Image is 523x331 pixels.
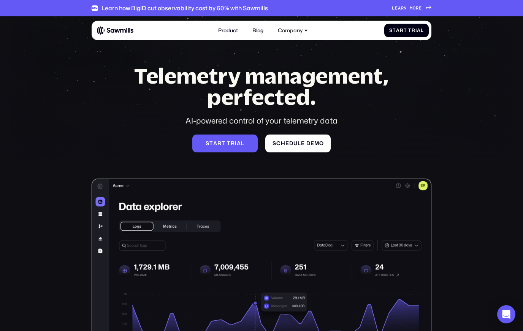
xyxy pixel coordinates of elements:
div: Company [274,24,311,38]
span: i [415,28,417,33]
span: l [421,28,424,33]
span: n [404,5,407,11]
span: r [401,5,404,11]
span: d [289,140,293,147]
span: a [398,5,401,11]
span: r [231,140,235,147]
div: Learn how BigID cut observability cost by 60% with Sawmills [101,5,268,12]
span: m [314,140,319,147]
span: t [222,140,225,147]
span: o [413,5,416,11]
span: l [298,140,301,147]
h1: Telemetry management, perfected. [122,65,400,108]
a: Blog [248,24,267,38]
span: u [293,140,298,147]
a: Learnmore [392,5,431,11]
span: a [396,28,400,33]
span: o [319,140,324,147]
span: e [301,140,305,147]
span: t [404,28,407,33]
span: i [235,140,237,147]
span: d [306,140,311,147]
span: e [419,5,422,11]
span: r [416,5,419,11]
span: h [281,140,285,147]
span: T [408,28,412,33]
span: a [237,140,241,147]
span: S [389,28,393,33]
span: a [213,140,217,147]
span: r [217,140,222,147]
span: e [311,140,314,147]
div: Open Intercom Messenger [497,305,515,323]
span: a [417,28,421,33]
span: S [273,140,276,147]
span: r [400,28,404,33]
a: Scheduledemo [265,135,331,152]
span: l [241,140,244,147]
span: r [412,28,415,33]
a: StartTrial [384,24,429,37]
span: e [285,140,289,147]
span: t [393,28,396,33]
a: Product [214,24,242,38]
span: t [227,140,231,147]
span: S [206,140,209,147]
div: AI-powered control of your telemetry data [122,116,400,127]
span: e [395,5,398,11]
a: Starttrial [192,135,258,152]
span: m [410,5,413,11]
span: c [276,140,281,147]
span: t [209,140,213,147]
span: L [392,5,395,11]
div: Company [278,27,303,34]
